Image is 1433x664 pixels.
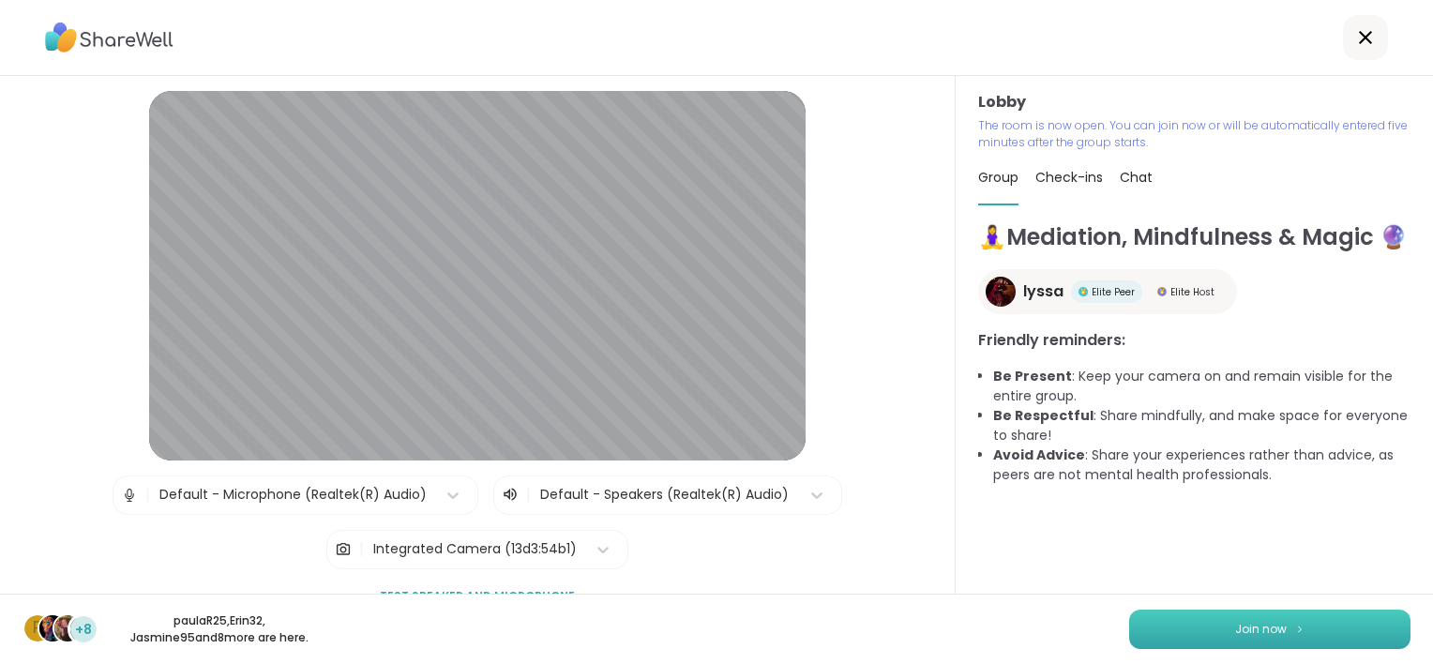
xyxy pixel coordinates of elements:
b: Be Respectful [993,406,1094,425]
img: Elite Host [1157,287,1167,296]
img: lyssa [986,277,1016,307]
img: Erin32 [39,615,66,641]
p: paulaR25 , Erin32 , Jasmine95 and 8 more are here. [114,612,324,646]
li: : Keep your camera on and remain visible for the entire group. [993,367,1410,406]
div: Default - Microphone (Realtek(R) Audio) [159,485,427,505]
img: Elite Peer [1079,287,1088,296]
li: : Share mindfully, and make space for everyone to share! [993,406,1410,445]
span: Group [978,168,1018,187]
span: Test speaker and microphone [380,588,575,605]
span: Chat [1120,168,1153,187]
span: Check-ins [1035,168,1103,187]
span: | [526,484,531,506]
span: | [145,476,150,514]
h3: Lobby [978,91,1410,113]
img: Microphone [121,476,138,514]
a: lyssalyssaElite PeerElite PeerElite HostElite Host [978,269,1237,314]
b: Be Present [993,367,1072,385]
p: The room is now open. You can join now or will be automatically entered five minutes after the gr... [978,117,1410,151]
span: +8 [75,620,92,640]
li: : Share your experiences rather than advice, as peers are not mental health professionals. [993,445,1410,485]
h1: 🧘‍♀️Mediation, Mindfulness & Magic 🔮 [978,220,1410,254]
span: Join now [1235,621,1287,638]
b: Avoid Advice [993,445,1085,464]
img: Camera [335,531,352,568]
button: Test speaker and microphone [372,577,582,616]
button: Join now [1129,610,1410,649]
img: ShareWell Logo [45,16,173,59]
span: | [359,531,364,568]
span: Elite Peer [1092,285,1135,299]
img: Jasmine95 [54,615,81,641]
span: lyssa [1023,280,1063,303]
h3: Friendly reminders: [978,329,1410,352]
span: Elite Host [1170,285,1214,299]
img: ShareWell Logomark [1294,624,1305,634]
div: Integrated Camera (13d3:54b1) [373,539,577,559]
span: p [33,616,42,641]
